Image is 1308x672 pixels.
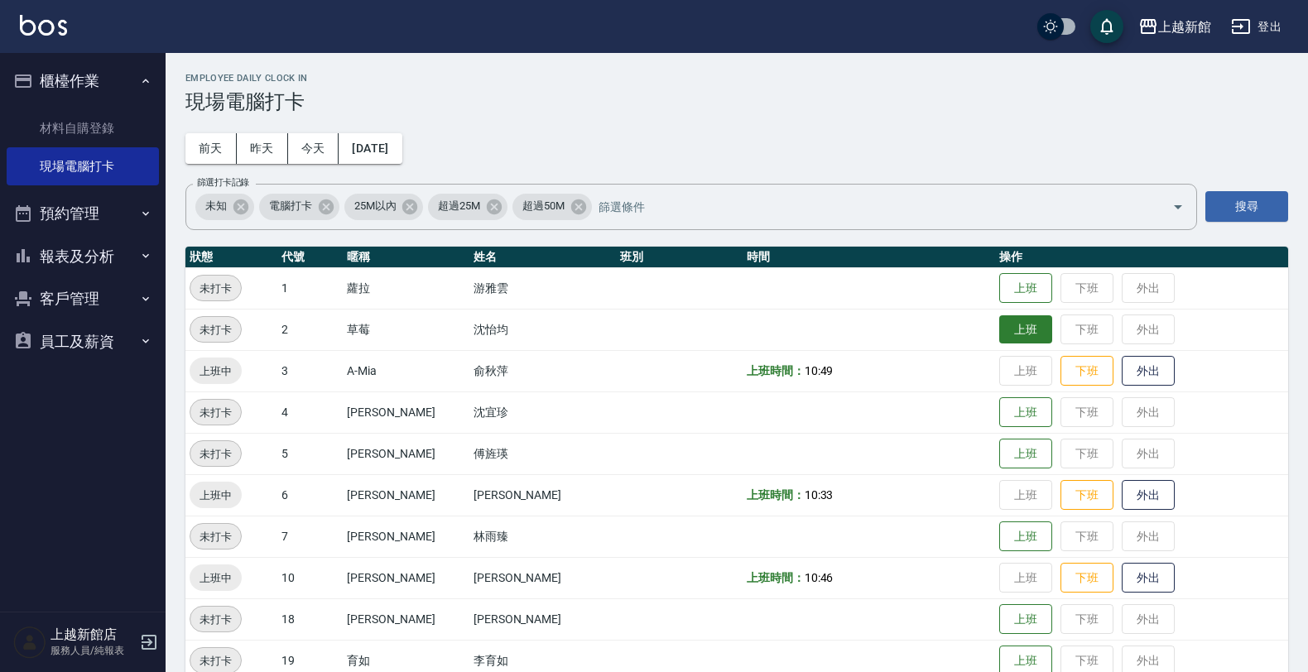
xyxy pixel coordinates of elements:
button: 上班 [999,397,1052,428]
th: 操作 [995,247,1288,268]
button: 預約管理 [7,192,159,235]
td: [PERSON_NAME] [343,391,469,433]
span: 超過50M [512,198,575,214]
td: [PERSON_NAME] [469,557,617,598]
td: [PERSON_NAME] [343,433,469,474]
b: 上班時間： [747,488,805,502]
td: 3 [277,350,343,391]
button: Open [1165,194,1191,220]
span: 10:33 [805,488,834,502]
td: [PERSON_NAME] [469,598,617,640]
button: 上越新館 [1132,10,1218,44]
td: [PERSON_NAME] [343,516,469,557]
button: [DATE] [339,133,402,164]
h3: 現場電腦打卡 [185,90,1288,113]
span: 未打卡 [190,652,241,670]
td: [PERSON_NAME] [469,474,617,516]
span: 未打卡 [190,445,241,463]
td: 游雅雲 [469,267,617,309]
button: 上班 [999,273,1052,304]
b: 上班時間： [747,571,805,584]
button: 上班 [999,521,1052,552]
p: 服務人員/純報表 [50,643,135,658]
td: 4 [277,391,343,433]
td: 18 [277,598,343,640]
div: 上越新館 [1158,17,1211,37]
span: 未知 [195,198,237,214]
span: 未打卡 [190,528,241,545]
td: 10 [277,557,343,598]
label: 篩選打卡記錄 [197,176,249,189]
button: save [1090,10,1123,43]
td: 2 [277,309,343,350]
button: 昨天 [237,133,288,164]
span: 上班中 [190,487,242,504]
h5: 上越新館店 [50,626,135,643]
td: 沈宜珍 [469,391,617,433]
td: 草莓 [343,309,469,350]
th: 姓名 [469,247,617,268]
button: 員工及薪資 [7,320,159,363]
input: 篩選條件 [594,192,1143,221]
span: 未打卡 [190,321,241,338]
th: 暱稱 [343,247,469,268]
button: 前天 [185,133,237,164]
td: [PERSON_NAME] [343,557,469,598]
div: 電腦打卡 [259,194,339,220]
td: [PERSON_NAME] [343,474,469,516]
button: 外出 [1122,356,1175,386]
button: 上班 [999,439,1052,469]
div: 超過25M [428,194,507,220]
th: 班別 [616,247,743,268]
span: 未打卡 [190,280,241,297]
button: 下班 [1060,356,1113,386]
button: 報表及分析 [7,235,159,278]
span: 10:49 [805,364,834,377]
button: 外出 [1122,480,1175,511]
button: 下班 [1060,563,1113,593]
td: 傅旌瑛 [469,433,617,474]
a: 材料自購登錄 [7,109,159,147]
span: 未打卡 [190,404,241,421]
td: 蘿拉 [343,267,469,309]
button: 今天 [288,133,339,164]
td: 6 [277,474,343,516]
h2: Employee Daily Clock In [185,73,1288,84]
td: 5 [277,433,343,474]
td: 7 [277,516,343,557]
span: 超過25M [428,198,490,214]
img: Person [13,626,46,659]
button: 登出 [1224,12,1288,42]
td: 沈怡均 [469,309,617,350]
td: 俞秋萍 [469,350,617,391]
th: 時間 [743,247,995,268]
span: 上班中 [190,569,242,587]
td: 林雨臻 [469,516,617,557]
span: 10:46 [805,571,834,584]
button: 下班 [1060,480,1113,511]
button: 上班 [999,315,1052,344]
span: 25M以內 [344,198,406,214]
a: 現場電腦打卡 [7,147,159,185]
td: 1 [277,267,343,309]
button: 客戶管理 [7,277,159,320]
div: 25M以內 [344,194,424,220]
div: 未知 [195,194,254,220]
b: 上班時間： [747,364,805,377]
button: 外出 [1122,563,1175,593]
img: Logo [20,15,67,36]
td: [PERSON_NAME] [343,598,469,640]
div: 超過50M [512,194,592,220]
button: 搜尋 [1205,191,1288,222]
button: 櫃檯作業 [7,60,159,103]
td: A-Mia [343,350,469,391]
span: 上班中 [190,362,242,380]
th: 狀態 [185,247,277,268]
th: 代號 [277,247,343,268]
span: 電腦打卡 [259,198,322,214]
span: 未打卡 [190,611,241,628]
button: 上班 [999,604,1052,635]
